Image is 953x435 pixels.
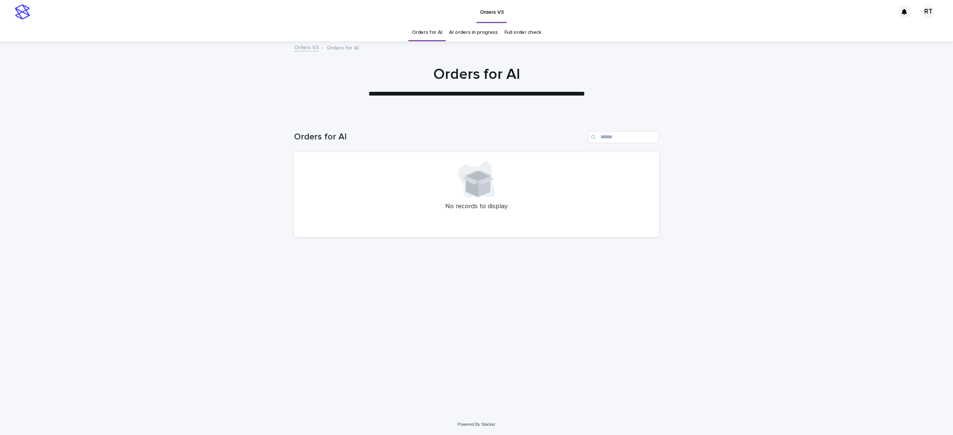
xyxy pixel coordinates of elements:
input: Search [588,131,659,143]
p: No records to display [303,203,650,211]
a: AI orders in progress [449,24,498,41]
p: Orders for AI [327,43,359,51]
a: Full order check [504,24,541,41]
a: Orders V3 [294,43,319,51]
h1: Orders for AI [294,65,659,83]
h1: Orders for AI [294,132,585,142]
a: Orders for AI [412,24,442,41]
a: Powered By Stacker [458,422,495,426]
div: RT [922,6,934,18]
img: stacker-logo-s-only.png [15,4,30,19]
